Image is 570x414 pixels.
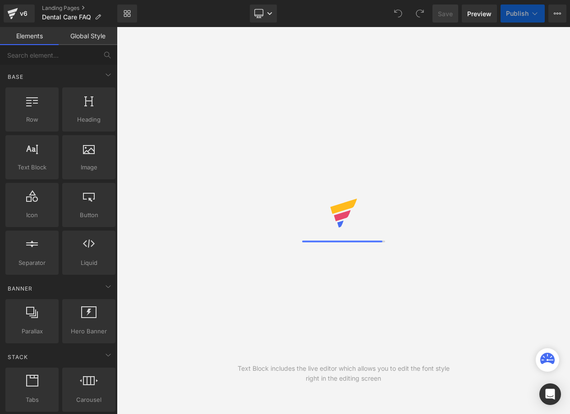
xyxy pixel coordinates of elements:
[65,258,113,268] span: Liquid
[438,9,453,18] span: Save
[59,27,117,45] a: Global Style
[42,5,117,12] a: Landing Pages
[389,5,407,23] button: Undo
[8,327,56,336] span: Parallax
[7,73,24,81] span: Base
[539,383,561,405] div: Open Intercom Messenger
[8,115,56,124] span: Row
[65,163,113,172] span: Image
[65,395,113,405] span: Carousel
[7,284,33,293] span: Banner
[548,5,566,23] button: More
[506,10,529,17] span: Publish
[501,5,545,23] button: Publish
[42,14,91,21] span: Dental Care FAQ
[65,210,113,220] span: Button
[467,9,492,18] span: Preview
[8,258,56,268] span: Separator
[230,364,457,383] div: Text Block includes the live editor which allows you to edit the font style right in the editing ...
[8,210,56,220] span: Icon
[7,353,29,361] span: Stack
[65,115,113,124] span: Heading
[18,8,29,19] div: v6
[462,5,497,23] a: Preview
[8,395,56,405] span: Tabs
[8,163,56,172] span: Text Block
[117,5,137,23] a: New Library
[4,5,35,23] a: v6
[411,5,429,23] button: Redo
[65,327,113,336] span: Hero Banner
